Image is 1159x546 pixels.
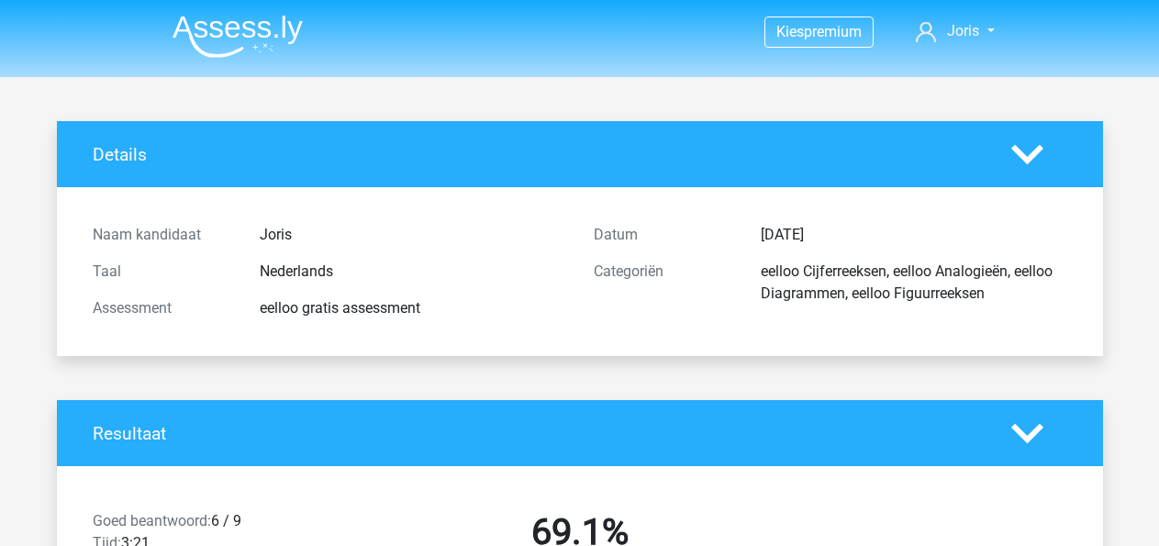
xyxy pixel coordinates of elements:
div: Categoriën [580,261,747,305]
div: Datum [580,224,747,246]
a: Joris [908,20,1001,42]
div: Taal [79,261,246,283]
h4: Details [93,144,984,165]
span: Kies [776,23,804,40]
div: [DATE] [747,224,1081,246]
img: Assessly [173,15,303,58]
div: Joris [246,224,580,246]
span: premium [804,23,862,40]
div: eelloo gratis assessment [246,297,580,319]
a: Kiespremium [765,19,873,44]
div: Naam kandidaat [79,224,246,246]
div: Nederlands [246,261,580,283]
span: Joris [947,22,979,39]
div: Assessment [79,297,246,319]
h4: Resultaat [93,423,984,444]
span: Goed beantwoord: [93,512,211,529]
div: eelloo Cijferreeksen, eelloo Analogieën, eelloo Diagrammen, eelloo Figuurreeksen [747,261,1081,305]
